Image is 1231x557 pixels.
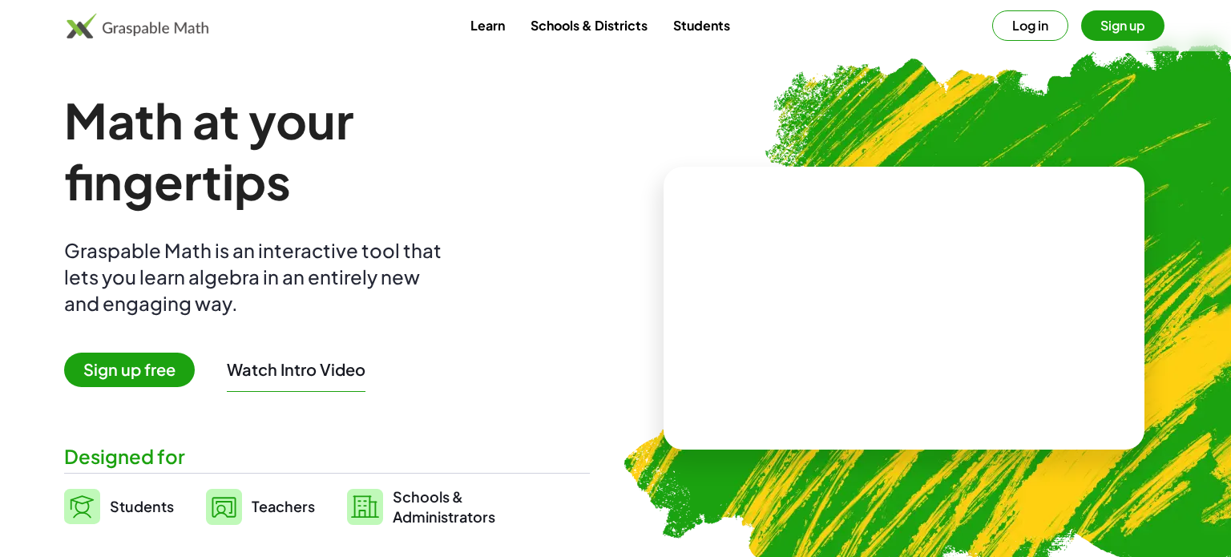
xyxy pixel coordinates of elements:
h1: Math at your fingertips [64,90,574,212]
a: Learn [458,10,518,40]
div: Graspable Math is an interactive tool that lets you learn algebra in an entirely new and engaging... [64,237,449,317]
div: Designed for [64,443,590,470]
img: svg%3e [206,489,242,525]
a: Schools &Administrators [347,486,495,527]
img: svg%3e [347,489,383,525]
span: Students [110,497,174,515]
button: Sign up [1081,10,1164,41]
button: Log in [992,10,1068,41]
button: Watch Intro Video [227,359,365,380]
a: Teachers [206,486,315,527]
span: Teachers [252,497,315,515]
a: Schools & Districts [518,10,660,40]
video: What is this? This is dynamic math notation. Dynamic math notation plays a central role in how Gr... [784,248,1024,369]
a: Students [64,486,174,527]
span: Schools & Administrators [393,486,495,527]
img: svg%3e [64,489,100,524]
a: Students [660,10,743,40]
span: Sign up free [64,353,195,387]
